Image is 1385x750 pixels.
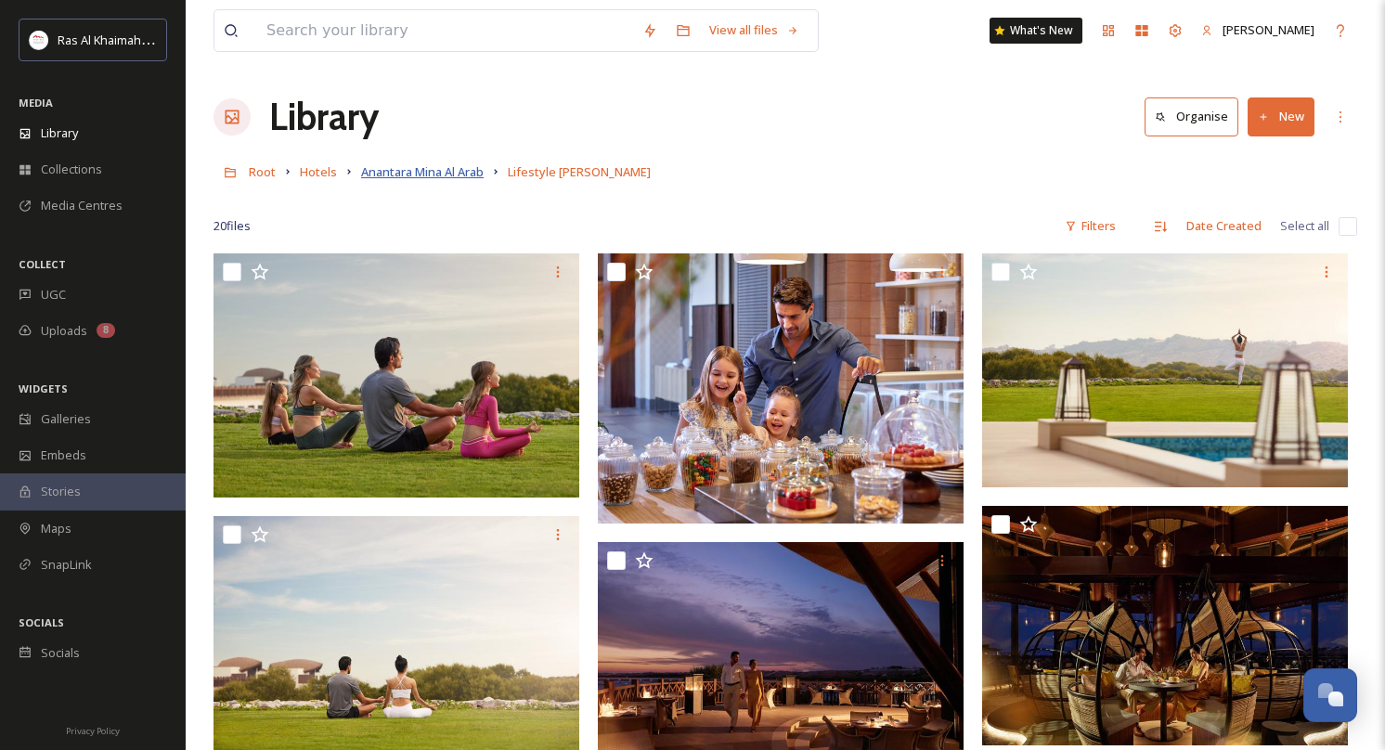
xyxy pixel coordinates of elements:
span: Socials [41,644,80,662]
img: ANANTARA MINA RAS Al Khaimah Lifestyle (14).jpg [982,506,1348,745]
span: Stories [41,483,81,500]
span: Uploads [41,322,87,340]
span: Privacy Policy [66,725,120,737]
img: ANANTARA MINA RAS Al Khaimah Lifestyle (19).jpg [214,253,579,498]
span: 20 file s [214,217,251,235]
a: View all files [700,12,809,48]
span: Root [249,163,276,180]
a: Lifestyle [PERSON_NAME] [508,161,651,183]
span: UGC [41,286,66,304]
span: Hotels [300,163,337,180]
img: ANANTARA MINA RAS Al Khaimah Lifestyle (18).jpg [598,253,964,523]
span: SOCIALS [19,615,64,629]
img: Logo_RAKTDA_RGB-01.png [30,31,48,49]
span: Select all [1280,217,1329,235]
span: Anantara Mina Al Arab [361,163,484,180]
span: COLLECT [19,257,66,271]
button: New [1248,97,1314,136]
span: Galleries [41,410,91,428]
span: [PERSON_NAME] [1223,21,1314,38]
span: Embeds [41,446,86,464]
span: Media Centres [41,197,123,214]
div: 8 [97,323,115,338]
span: SnapLink [41,556,92,574]
span: Maps [41,520,71,537]
span: MEDIA [19,96,53,110]
span: WIDGETS [19,381,68,395]
div: Date Created [1177,208,1271,244]
img: ANANTARA MINA RAS Al Khaimah Lifestyle (17).jpg [982,253,1348,487]
a: Privacy Policy [66,718,120,741]
a: Hotels [300,161,337,183]
a: Library [269,89,379,145]
a: Root [249,161,276,183]
input: Search your library [257,10,633,51]
button: Organise [1145,97,1238,136]
a: What's New [990,18,1082,44]
a: [PERSON_NAME] [1192,12,1324,48]
span: Lifestyle [PERSON_NAME] [508,163,651,180]
a: Anantara Mina Al Arab [361,161,484,183]
div: Filters [1055,208,1125,244]
span: Library [41,124,78,142]
button: Open Chat [1303,668,1357,722]
span: Collections [41,161,102,178]
span: Ras Al Khaimah Tourism Development Authority [58,31,320,48]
